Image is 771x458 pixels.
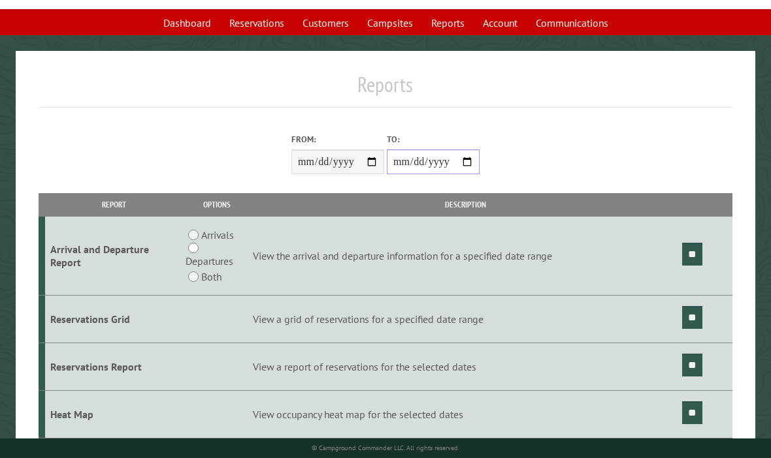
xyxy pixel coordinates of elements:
td: View a grid of reservations for a specified date range [251,296,680,343]
label: Departures [186,253,233,269]
th: Description [251,193,680,216]
label: Both [201,269,221,284]
label: Arrivals [201,227,234,243]
h1: Reports [39,72,732,108]
td: Arrival and Departure Report [45,217,184,296]
td: Reservations Grid [45,296,184,343]
th: Report [45,193,184,216]
a: Customers [295,10,357,35]
label: From: [291,133,384,145]
td: Reservations Report [45,343,184,390]
a: Reports [423,10,472,35]
a: Communications [528,10,616,35]
th: Options [184,193,251,216]
a: Campsites [359,10,421,35]
td: Heat Map [45,390,184,438]
small: © Campground Commander LLC. All rights reserved. [312,444,459,452]
a: Reservations [221,10,292,35]
label: To: [387,133,480,145]
td: View occupancy heat map for the selected dates [251,390,680,438]
a: Dashboard [156,10,219,35]
td: View a report of reservations for the selected dates [251,343,680,390]
a: Account [475,10,525,35]
td: View the arrival and departure information for a specified date range [251,217,680,296]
